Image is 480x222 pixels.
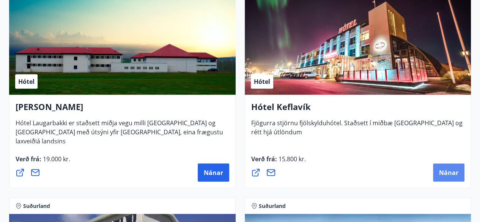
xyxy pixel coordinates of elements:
span: 15.800 kr. [277,155,306,163]
h4: Hótel Keflavík [251,101,465,118]
span: Hótel Laugarbakki er staðsett miðja vegu milli [GEOGRAPHIC_DATA] og [GEOGRAPHIC_DATA] með útsýni ... [16,119,223,151]
span: Suðurland [259,202,286,210]
button: Nánar [198,164,229,182]
h4: [PERSON_NAME] [16,101,229,118]
span: 19.000 kr. [41,155,70,163]
span: Nánar [439,168,458,177]
span: Hótel [18,77,35,86]
button: Nánar [433,164,464,182]
span: Hótel [254,77,270,86]
span: Nánar [204,168,223,177]
span: Verð frá : [251,155,306,169]
span: Suðurland [23,202,50,210]
span: Verð frá : [16,155,70,169]
span: Fjögurra stjörnu fjölskylduhótel. Staðsett í miðbæ [GEOGRAPHIC_DATA] og rétt hjá útlöndum [251,119,463,142]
